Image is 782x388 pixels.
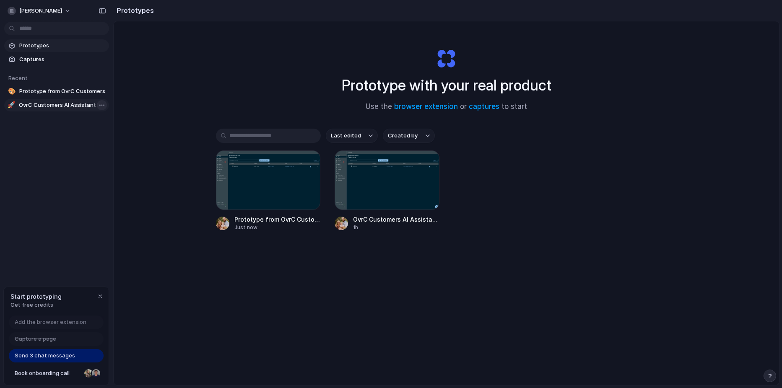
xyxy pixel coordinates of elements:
div: 🚀 [8,101,16,109]
a: OvrC Customers AI Assistant InterfaceOvrC Customers AI Assistant Interface1h [335,150,439,231]
a: browser extension [394,102,458,111]
span: Prototypes [19,41,106,50]
span: Recent [8,75,28,81]
a: 🎨Prototype from OvrC Customers [4,85,109,98]
a: captures [469,102,499,111]
span: Capture a page [15,335,56,343]
span: Add the browser extension [15,318,86,326]
div: 1h [353,224,439,231]
div: Just now [234,224,321,231]
span: Get free credits [10,301,62,309]
span: Send 3 chat messages [15,352,75,360]
h2: Prototypes [113,5,154,16]
div: 🎨 [8,87,16,96]
span: OvrC Customers AI Assistant Interface [353,215,439,224]
span: Last edited [331,132,361,140]
span: Created by [388,132,418,140]
button: [PERSON_NAME] [4,4,75,18]
h1: Prototype with your real product [342,74,551,96]
span: Start prototyping [10,292,62,301]
div: Christian Iacullo [91,368,101,378]
a: 🚀OvrC Customers AI Assistant Interface [4,99,109,111]
a: Prototype from OvrC CustomersPrototype from OvrC CustomersJust now [216,150,321,231]
span: Captures [19,55,106,64]
button: Last edited [326,129,378,143]
a: Prototypes [4,39,109,52]
div: Nicole Kubica [83,368,94,378]
span: Prototype from OvrC Customers [19,87,106,96]
button: Created by [383,129,435,143]
span: OvrC Customers AI Assistant Interface [19,101,106,109]
a: Book onboarding call [9,367,104,380]
a: Captures [4,53,109,66]
span: Prototype from OvrC Customers [234,215,321,224]
span: Use the or to start [366,101,527,112]
span: [PERSON_NAME] [19,7,62,15]
span: Book onboarding call [15,369,81,378]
